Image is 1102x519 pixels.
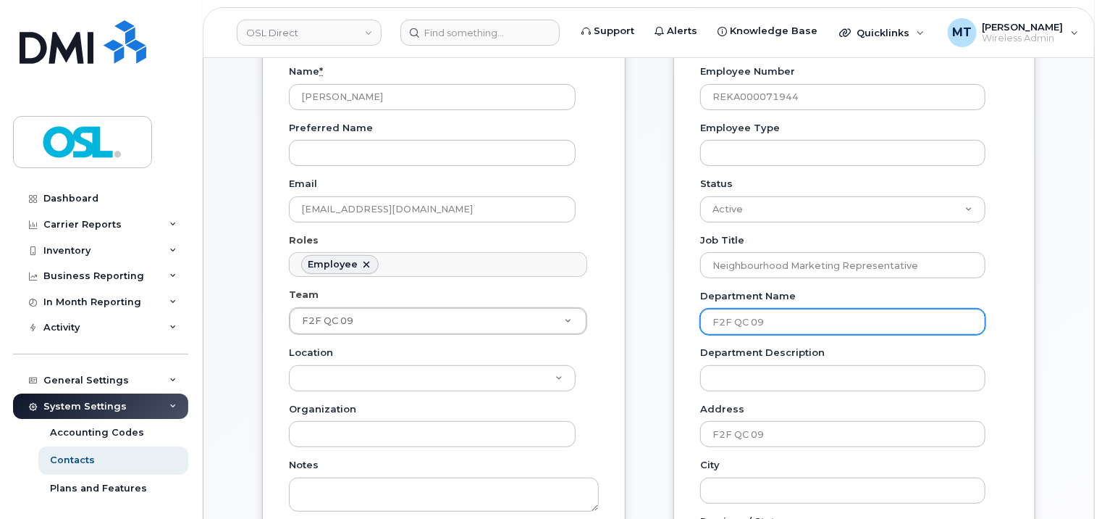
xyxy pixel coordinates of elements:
[289,121,373,135] label: Preferred Name
[289,65,323,78] label: Name
[289,346,333,360] label: Location
[700,65,795,78] label: Employee Number
[319,65,323,77] abbr: required
[938,18,1089,47] div: Michael Togupen
[289,458,319,472] label: Notes
[829,18,935,47] div: Quicklinks
[237,20,382,46] a: OSL Direct
[707,17,828,46] a: Knowledge Base
[857,27,909,38] span: Quicklinks
[983,33,1064,44] span: Wireless Admin
[302,315,353,326] span: F2F QC 09
[700,402,744,416] label: Address
[289,233,319,247] label: Roles
[700,458,720,472] label: City
[700,233,744,247] label: Job Title
[730,24,817,38] span: Knowledge Base
[308,259,358,270] div: Employee
[700,346,825,360] label: Department Description
[667,24,697,38] span: Alerts
[400,20,560,46] input: Find something...
[644,17,707,46] a: Alerts
[289,177,317,191] label: Email
[952,24,972,41] span: MT
[700,177,733,191] label: Status
[700,289,796,303] label: Department Name
[571,17,644,46] a: Support
[289,402,356,416] label: Organization
[290,308,586,334] a: F2F QC 09
[983,21,1064,33] span: [PERSON_NAME]
[700,121,780,135] label: Employee Type
[289,288,319,302] label: Team
[594,24,634,38] span: Support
